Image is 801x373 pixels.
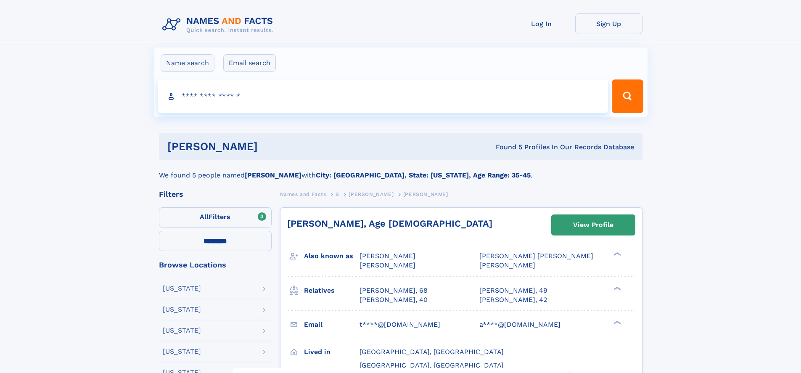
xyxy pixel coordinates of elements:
[360,261,415,269] span: [PERSON_NAME]
[161,54,214,72] label: Name search
[349,191,394,197] span: [PERSON_NAME]
[360,252,415,260] span: [PERSON_NAME]
[167,141,377,152] h1: [PERSON_NAME]
[159,261,272,269] div: Browse Locations
[336,189,339,199] a: S
[575,13,642,34] a: Sign Up
[611,286,621,291] div: ❯
[200,213,209,221] span: All
[304,283,360,298] h3: Relatives
[508,13,575,34] a: Log In
[316,171,531,179] b: City: [GEOGRAPHIC_DATA], State: [US_STATE], Age Range: 35-45
[360,361,504,369] span: [GEOGRAPHIC_DATA], [GEOGRAPHIC_DATA]
[159,207,272,228] label: Filters
[573,215,613,235] div: View Profile
[611,251,621,257] div: ❯
[304,345,360,359] h3: Lived in
[403,191,448,197] span: [PERSON_NAME]
[159,160,642,180] div: We found 5 people named with .
[163,327,201,334] div: [US_STATE]
[479,261,535,269] span: [PERSON_NAME]
[611,320,621,325] div: ❯
[304,249,360,263] h3: Also known as
[159,13,280,36] img: Logo Names and Facts
[360,348,504,356] span: [GEOGRAPHIC_DATA], [GEOGRAPHIC_DATA]
[479,286,547,295] a: [PERSON_NAME], 49
[612,79,643,113] button: Search Button
[360,286,428,295] a: [PERSON_NAME], 68
[163,306,201,313] div: [US_STATE]
[163,348,201,355] div: [US_STATE]
[287,218,492,229] a: [PERSON_NAME], Age [DEMOGRAPHIC_DATA]
[479,252,593,260] span: [PERSON_NAME] [PERSON_NAME]
[336,191,339,197] span: S
[163,285,201,292] div: [US_STATE]
[159,190,272,198] div: Filters
[479,295,547,304] a: [PERSON_NAME], 42
[245,171,301,179] b: [PERSON_NAME]
[349,189,394,199] a: [PERSON_NAME]
[360,295,428,304] a: [PERSON_NAME], 40
[223,54,276,72] label: Email search
[280,189,326,199] a: Names and Facts
[158,79,608,113] input: search input
[377,143,634,152] div: Found 5 Profiles In Our Records Database
[552,215,635,235] a: View Profile
[304,317,360,332] h3: Email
